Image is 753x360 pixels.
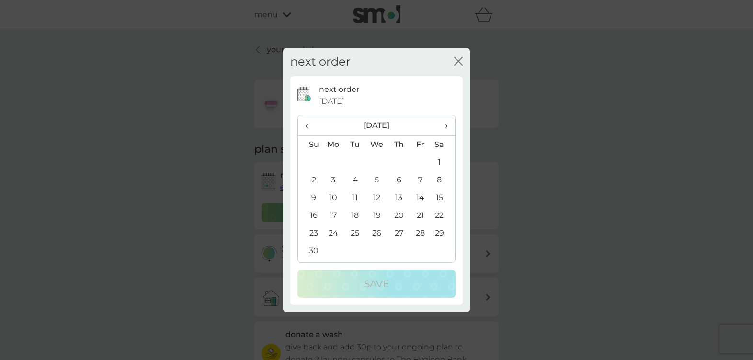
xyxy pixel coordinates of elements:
[454,57,463,67] button: close
[388,171,410,189] td: 6
[344,225,366,242] td: 25
[431,207,455,225] td: 22
[366,207,388,225] td: 19
[410,207,431,225] td: 21
[322,135,344,154] th: Mo
[298,189,322,207] td: 9
[366,225,388,242] td: 26
[344,207,366,225] td: 18
[305,115,315,135] span: ‹
[410,135,431,154] th: Fr
[297,270,456,298] button: Save
[298,242,322,260] td: 30
[388,225,410,242] td: 27
[438,115,448,135] span: ›
[322,225,344,242] td: 24
[298,135,322,154] th: Su
[366,135,388,154] th: We
[388,189,410,207] td: 13
[298,171,322,189] td: 2
[319,83,359,96] p: next order
[388,135,410,154] th: Th
[298,225,322,242] td: 23
[431,135,455,154] th: Sa
[322,189,344,207] td: 10
[410,225,431,242] td: 28
[344,171,366,189] td: 4
[366,171,388,189] td: 5
[366,189,388,207] td: 12
[322,115,431,136] th: [DATE]
[298,207,322,225] td: 16
[431,189,455,207] td: 15
[410,189,431,207] td: 14
[388,207,410,225] td: 20
[431,154,455,171] td: 1
[319,95,344,108] span: [DATE]
[431,225,455,242] td: 29
[364,276,389,292] p: Save
[290,55,351,69] h2: next order
[322,207,344,225] td: 17
[344,135,366,154] th: Tu
[322,171,344,189] td: 3
[344,189,366,207] td: 11
[431,171,455,189] td: 8
[410,171,431,189] td: 7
